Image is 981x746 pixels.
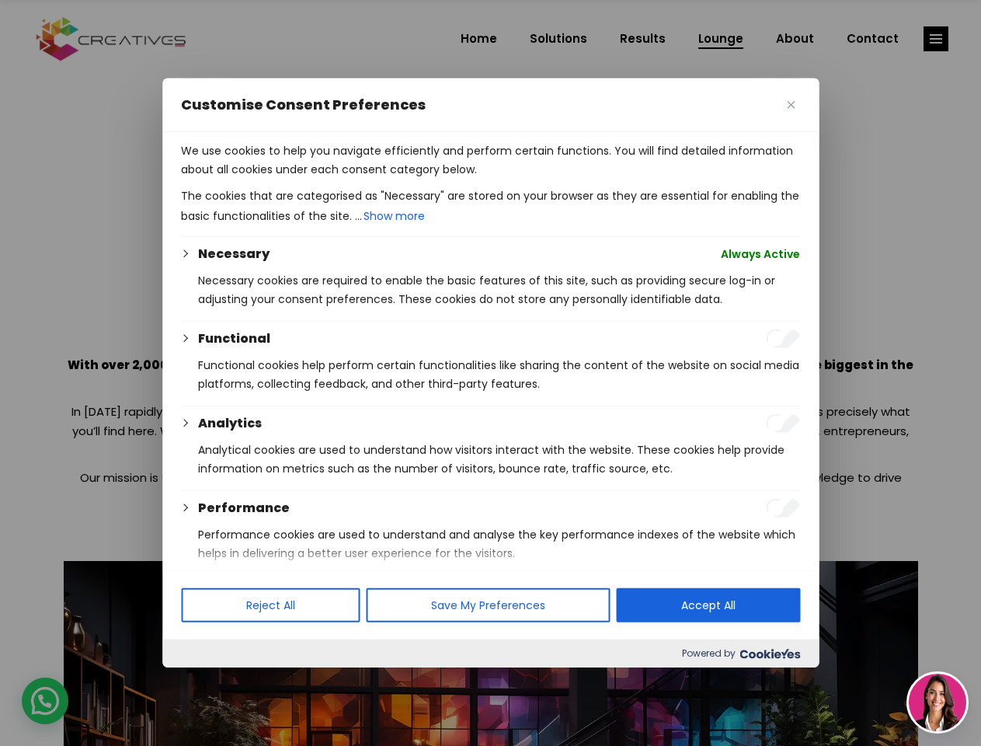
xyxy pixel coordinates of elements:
span: Always Active [721,245,800,263]
button: Accept All [616,588,800,622]
p: Functional cookies help perform certain functionalities like sharing the content of the website o... [198,356,800,393]
p: Performance cookies are used to understand and analyse the key performance indexes of the website... [198,525,800,563]
p: The cookies that are categorised as "Necessary" are stored on your browser as they are essential ... [181,186,800,227]
button: Reject All [181,588,360,622]
div: Customise Consent Preferences [162,78,819,668]
input: Enable Functional [766,329,800,348]
button: Necessary [198,245,270,263]
button: Close [781,96,800,114]
button: Analytics [198,414,262,433]
img: agent [909,674,966,731]
img: Close [787,101,795,109]
input: Enable Performance [766,499,800,518]
div: Powered by [162,640,819,668]
img: Cookieyes logo [739,649,800,659]
p: Necessary cookies are required to enable the basic features of this site, such as providing secur... [198,271,800,309]
button: Performance [198,499,290,518]
button: Show more [362,205,426,227]
p: We use cookies to help you navigate efficiently and perform certain functions. You will find deta... [181,141,800,179]
p: Analytical cookies are used to understand how visitors interact with the website. These cookies h... [198,441,800,478]
span: Customise Consent Preferences [181,96,426,114]
input: Enable Analytics [766,414,800,433]
button: Functional [198,329,270,348]
button: Save My Preferences [366,588,610,622]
